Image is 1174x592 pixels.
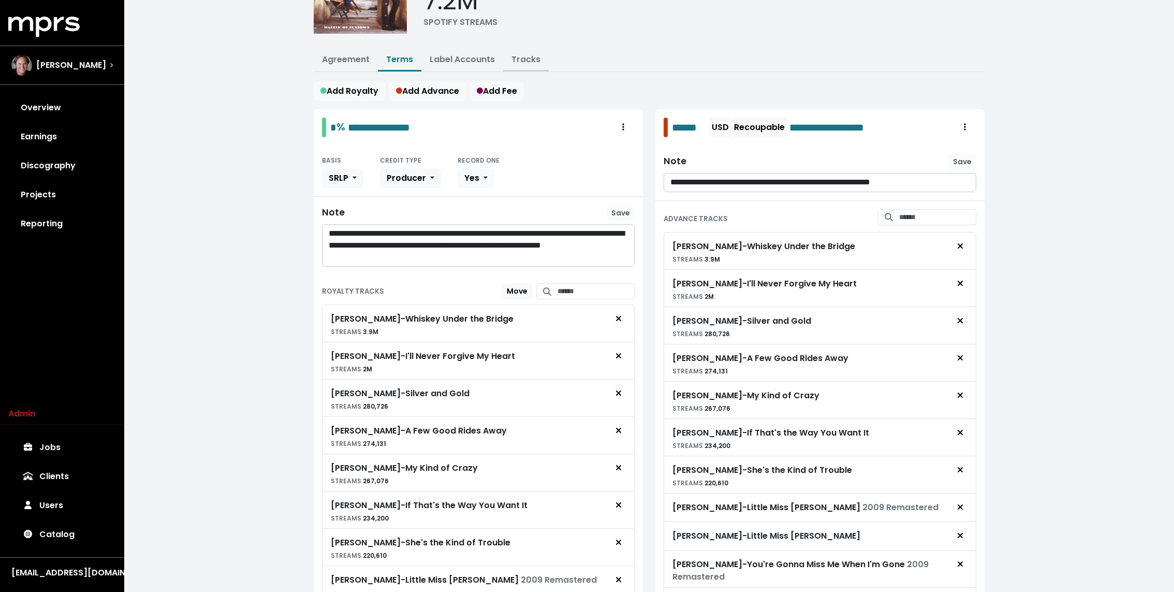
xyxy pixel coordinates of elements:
span: [PERSON_NAME] [36,59,106,71]
span: STREAMS [672,479,703,487]
div: Note [664,156,686,167]
button: Add Royalty [314,81,385,101]
span: Add Royalty [320,85,378,97]
div: [PERSON_NAME] - If That's the Way You Want It [672,427,869,439]
div: [PERSON_NAME] - I'll Never Forgive My Heart [672,278,857,290]
button: Remove advance target [949,311,972,331]
div: [PERSON_NAME] - She's the Kind of Trouble [331,537,510,549]
button: Move [502,283,532,299]
div: [PERSON_NAME] - My Kind of Crazy [672,389,819,402]
input: Search for tracks by title and link them to this royalty [557,283,635,299]
span: STREAMS [331,327,361,336]
button: Remove royalty target [607,421,630,441]
span: 2009 Remastered [672,558,929,583]
small: 220,610 [672,479,728,487]
button: Royalty administration options [612,118,635,137]
span: USD [712,121,729,133]
a: mprs logo [8,20,80,32]
button: Royalty administration options [953,118,976,137]
span: Edit value [672,120,707,135]
span: SRLP [329,172,348,184]
small: 234,200 [331,514,389,523]
small: 3.9M [672,255,720,264]
small: CREDIT TYPE [380,156,421,165]
span: Add Fee [477,85,517,97]
span: Edit value [330,122,336,133]
span: STREAMS [672,329,703,338]
div: [PERSON_NAME] - My Kind of Crazy [331,462,478,474]
a: Tracks [511,53,540,65]
a: Reporting [8,209,116,238]
small: BASIS [322,156,341,165]
div: [PERSON_NAME] - She's the Kind of Trouble [672,464,852,477]
small: 3.9M [331,327,378,336]
button: Remove royalty target [607,533,630,553]
span: STREAMS [331,402,361,411]
button: Remove advance target [949,526,972,546]
span: 2009 Remastered [521,574,597,586]
span: STREAMS [331,551,361,560]
button: Remove advance target [949,237,972,256]
button: USD [709,118,731,137]
small: 280,726 [331,402,388,411]
button: Remove advance target [949,386,972,406]
button: Remove royalty target [607,384,630,403]
a: Users [8,491,116,520]
small: 234,200 [672,441,730,450]
div: [PERSON_NAME] - A Few Good Rides Away [331,425,507,437]
button: Remove royalty target [607,346,630,366]
span: % [336,120,345,134]
small: 2M [331,365,372,373]
small: 267,076 [672,404,730,413]
span: Producer [387,172,426,184]
div: [PERSON_NAME] - Little Miss [PERSON_NAME] [331,574,597,586]
small: ROYALTY TRACKS [322,286,384,296]
button: Recoupable [731,118,787,137]
div: [PERSON_NAME] - Little Miss [PERSON_NAME] [672,530,860,542]
span: Recoupable [734,121,785,133]
span: Move [507,286,527,296]
button: Remove royalty target [607,309,630,329]
a: Agreement [322,53,370,65]
button: Remove advance target [949,498,972,517]
button: [EMAIL_ADDRESS][DOMAIN_NAME] [8,566,116,580]
button: Yes [458,168,494,188]
span: Edit value [789,120,902,135]
button: Remove advance target [949,349,972,368]
span: STREAMS [672,292,703,301]
div: Note [322,207,345,218]
small: RECORD ONE [458,156,500,165]
span: STREAMS [672,404,703,413]
small: 267,076 [331,477,389,485]
a: Jobs [8,433,116,462]
span: Edit value [348,122,410,133]
button: Add Advance [389,81,466,101]
button: Remove advance target [949,555,972,574]
small: 220,610 [331,551,387,560]
div: [PERSON_NAME] - Silver and Gold [331,387,469,400]
button: Remove royalty target [607,458,630,478]
button: Remove royalty target [607,496,630,515]
input: Search for tracks by title and link them to this advance [899,209,976,225]
button: Remove advance target [949,460,972,480]
div: SPOTIFY STREAMS [423,16,497,28]
a: Discography [8,151,116,180]
button: Add Fee [470,81,524,101]
span: STREAMS [331,477,361,485]
div: [EMAIL_ADDRESS][DOMAIN_NAME] [11,567,113,579]
a: Clients [8,462,116,491]
span: Yes [464,172,479,184]
span: 2009 Remastered [862,501,938,513]
small: 274,131 [672,367,728,376]
div: [PERSON_NAME] - Whiskey Under the Bridge [331,313,513,325]
span: STREAMS [672,255,703,264]
div: [PERSON_NAME] - A Few Good Rides Away [672,352,848,365]
a: Terms [386,53,413,65]
img: The selected account / producer [11,55,32,76]
div: [PERSON_NAME] - I'll Never Forgive My Heart [331,350,515,363]
a: Overview [8,93,116,122]
a: Earnings [8,122,116,151]
button: Remove advance target [949,274,972,294]
button: Producer [380,168,441,188]
span: Add Advance [396,85,459,97]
